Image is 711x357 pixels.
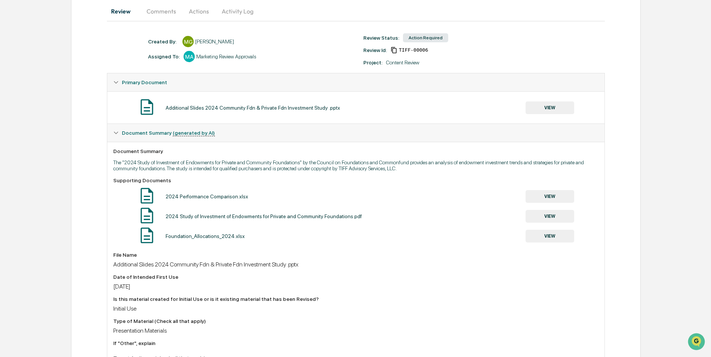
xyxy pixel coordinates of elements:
div: [DATE] [113,283,598,290]
span: Attestations [62,94,93,102]
div: Review Id: [363,47,387,53]
button: Start new chat [127,59,136,68]
div: Supporting Documents [113,177,598,183]
div: Primary Document [107,91,604,123]
div: Review Status: [363,35,399,41]
div: If "Other", explain [113,340,598,346]
a: Powered byPylon [53,126,90,132]
span: Primary Document [122,79,167,85]
img: Document Icon [138,206,156,225]
button: Review [107,2,141,20]
div: Action Required [403,33,448,42]
div: secondary tabs example [107,2,604,20]
div: [PERSON_NAME] [195,39,234,45]
div: MA [184,51,195,62]
button: Activity Log [216,2,259,20]
div: 🔎 [7,109,13,115]
img: Document Icon [138,98,156,116]
div: Initial Use [113,305,598,312]
div: Additional Slides 2024 Community Fdn & Private Fdn Investment Study .pptx [113,261,598,268]
button: Actions [182,2,216,20]
div: Type of Material (Check all that apply) [113,318,598,324]
div: Document Summary (generated by AI) [107,124,604,142]
div: We're available if you need us! [25,65,95,71]
a: 🔎Data Lookup [4,106,50,119]
button: Comments [141,2,182,20]
div: 🗄️ [54,95,60,101]
img: Document Icon [138,186,156,205]
div: Presentation Materials [113,327,598,334]
div: Start new chat [25,57,123,65]
p: The "2024 Study of Investment of Endowments for Private and Community Foundations" by the Council... [113,159,598,171]
div: Assigned To: [148,54,180,59]
img: Document Icon [138,226,156,245]
div: Foundation_Allocations_2024.xlsx [166,233,245,239]
a: 🖐️Preclearance [4,91,51,105]
button: VIEW [526,230,574,242]
p: How can we help? [7,16,136,28]
div: Marketing Review Approvals [196,54,256,59]
div: 🖐️ [7,95,13,101]
div: Additional Slides 2024 Community Fdn & Private Fdn Investment Study .pptx [166,105,340,111]
div: Is this material created for Initial Use or is it existing material that has been Revised? [113,296,598,302]
iframe: Open customer support [687,332,707,353]
img: 1746055101610-c473b297-6a78-478c-a979-82029cc54cd1 [7,57,21,71]
div: Primary Document [107,73,604,91]
div: 2024 Performance Comparison.xlsx [166,193,248,199]
div: 2024 Study of Investment of Endowments for Private and Community Foundations.pdf [166,213,362,219]
button: VIEW [526,210,574,223]
span: Pylon [74,127,90,132]
button: VIEW [526,190,574,203]
button: VIEW [526,101,574,114]
span: Document Summary [122,130,215,136]
a: 🗄️Attestations [51,91,96,105]
u: (generated by AI) [173,130,215,136]
div: Date of Intended First Use [113,274,598,280]
div: Project: [363,59,382,65]
div: Content Review [386,59,419,65]
div: MG [182,36,194,47]
span: Data Lookup [15,109,47,116]
div: Document Summary [113,148,598,154]
div: Created By: ‎ ‎ [148,39,179,45]
span: 5852482f-5bab-4081-bb91-23180b6f589f [399,47,428,53]
span: Preclearance [15,94,48,102]
div: File Name [113,252,598,258]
